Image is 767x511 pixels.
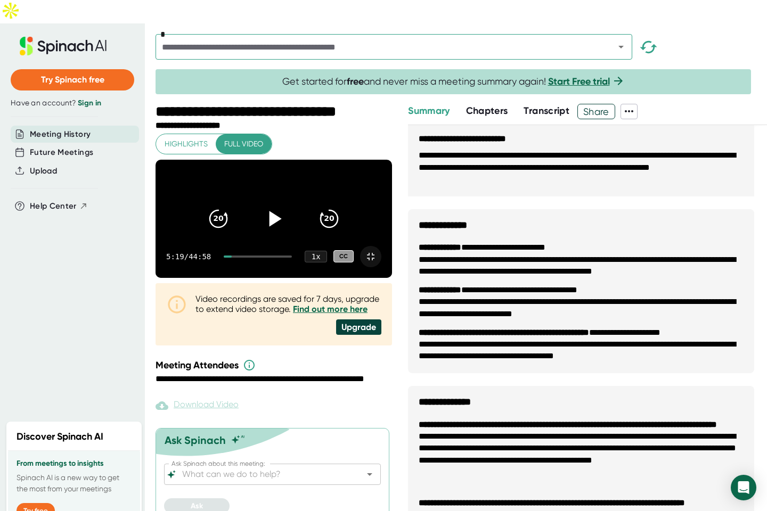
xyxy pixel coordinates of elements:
[17,472,132,494] p: Spinach AI is a new way to get the most from your meetings
[165,137,208,151] span: Highlights
[347,76,364,87] b: free
[30,146,93,159] button: Future Meetings
[180,467,346,482] input: What can we do to help?
[293,304,368,314] a: Find out more here
[11,98,134,108] div: Have an account?
[362,467,377,482] button: Open
[305,251,327,262] div: 1 x
[30,200,77,212] span: Help Center
[614,39,629,54] button: Open
[408,105,450,117] span: Summary
[333,250,354,262] div: CC
[166,252,211,261] div: 5:19 / 44:58
[224,137,263,151] span: Full video
[30,128,91,141] button: Meeting History
[216,134,272,154] button: Full video
[78,98,101,108] a: Sign in
[195,294,381,314] div: Video recordings are saved for 7 days, upgrade to extend video storage.
[577,104,615,119] button: Share
[466,105,508,117] span: Chapters
[30,200,88,212] button: Help Center
[41,75,104,85] span: Try Spinach free
[548,76,610,87] a: Start Free trial
[30,165,57,177] button: Upload
[524,104,569,118] button: Transcript
[578,102,615,121] span: Share
[17,459,132,468] h3: From meetings to insights
[11,69,134,90] button: Try Spinach free
[731,475,756,500] div: Open Intercom Messenger
[156,359,395,372] div: Meeting Attendees
[408,104,450,118] button: Summary
[191,501,203,510] span: Ask
[156,399,239,412] div: Paid feature
[17,430,103,444] h2: Discover Spinach AI
[282,76,625,88] span: Get started for and never miss a meeting summary again!
[336,319,381,335] div: Upgrade
[524,105,569,117] span: Transcript
[156,134,216,154] button: Highlights
[466,104,508,118] button: Chapters
[165,434,226,447] div: Ask Spinach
